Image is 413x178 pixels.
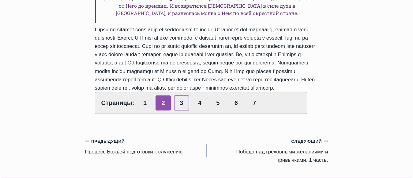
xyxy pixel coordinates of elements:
a: 6 [228,95,244,110]
small: Предыдущий [85,138,125,145]
a: СледующийПобеда над греховными желаниями и привычками. 1 часть. [207,137,328,164]
small: Следующий [291,138,328,145]
span: 2 [156,95,171,110]
a: 1 [137,95,153,110]
a: 4 [192,95,207,110]
div: Страницы: [95,92,307,114]
a: 3 [174,95,189,110]
nav: Записи [85,137,328,164]
a: ПредыдущийПроцесс Божьей подготовки к служению [85,137,207,156]
a: 7 [247,95,262,110]
a: 5 [210,95,226,110]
